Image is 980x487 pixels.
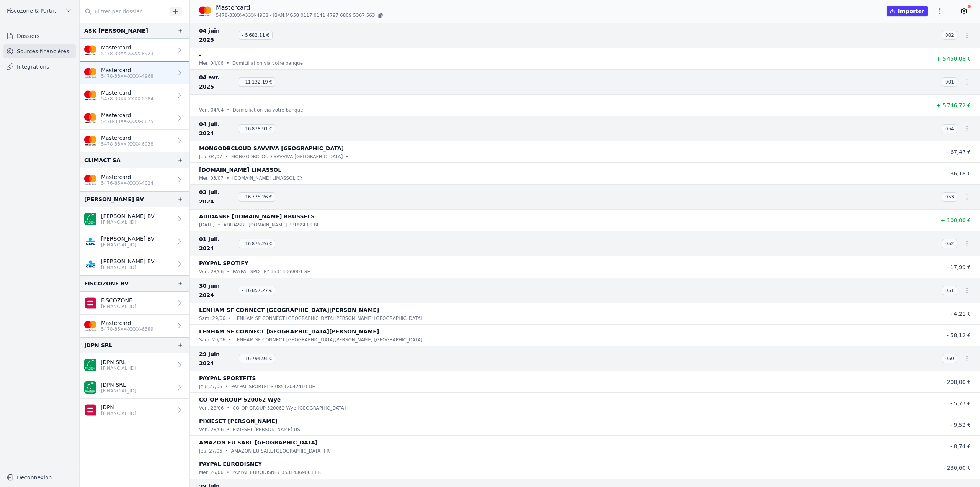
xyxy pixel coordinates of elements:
span: - 11 132,19 € [239,77,275,87]
a: JDPN SRL [FINANCIAL_ID] [80,353,189,376]
div: • [227,469,229,476]
div: • [227,268,229,275]
div: • [227,426,229,433]
a: Mastercard 5476-85XX-XXXX-4024 [80,168,189,191]
p: jeu. 27/06 [199,447,222,455]
p: JDPN [101,403,136,411]
p: ADIDASBE [DOMAIN_NAME] BRUSSELS BE [224,221,320,229]
span: 04 juin 2025 [199,26,236,44]
p: Mastercard [101,44,154,51]
p: Mastercard [101,173,154,181]
img: belfius.png [84,404,96,416]
div: • [227,174,229,182]
a: [PERSON_NAME] BV [FINANCIAL_ID] [80,207,189,230]
div: JDPN SRL [84,341,112,350]
span: - 67,47 € [947,149,971,155]
span: 04 juil. 2024 [199,120,236,138]
button: Déconnexion [3,471,76,484]
p: mer. 26/06 [199,469,224,476]
span: - 9,52 € [950,422,971,428]
a: JDPN [FINANCIAL_ID] [80,399,189,421]
a: Dossiers [3,29,76,43]
p: Mastercard [101,319,154,327]
span: - 16 857,27 € [239,286,275,295]
div: • [229,315,231,322]
p: PAYPAL SPOTIFY 35314369001 SE [233,268,310,275]
img: imageedit_2_6530439554.png [84,134,96,147]
span: 29 juin 2024 [199,349,236,368]
p: 5478-33XX-XXXX-0675 [101,118,154,125]
span: 050 [942,354,957,363]
p: mer. 04/06 [199,59,224,67]
p: 5478-35XX-XXXX-6389 [101,326,154,332]
p: Mastercard [101,89,154,97]
p: 5478-33XX-XXXX-8923 [101,51,154,57]
p: PAYPAL SPORTFITS 08512042410 DE [231,383,315,390]
p: MONGODBCLOUD SAVVIVA [GEOGRAPHIC_DATA] IE [231,153,348,161]
p: - [199,97,201,106]
p: FISCOZONE [101,297,136,304]
img: imageedit_2_6530439554.png [84,112,96,124]
p: PAYPAL SPOTIFY [199,259,248,268]
p: Mastercard [101,66,154,74]
p: 5478-33XX-XXXX-0584 [101,96,154,102]
p: LENHAM SF CONNECT [GEOGRAPHIC_DATA][PERSON_NAME] [GEOGRAPHIC_DATA] [234,315,423,322]
img: imageedit_2_6530439554.png [84,89,96,102]
span: - 5,77 € [950,400,971,407]
p: ADIDASBE [DOMAIN_NAME] BRUSSELS [199,212,315,221]
span: + 100,00 € [941,217,971,223]
input: Filtrer par dossier... [80,5,167,18]
div: • [225,447,228,455]
img: imageedit_2_6530439554.png [199,5,211,17]
span: - 4,21 € [950,311,971,317]
a: [PERSON_NAME] BV [FINANCIAL_ID] [80,253,189,275]
p: MONGODBCLOUD SAVVIVA [GEOGRAPHIC_DATA] [199,144,344,153]
img: BNP_BE_BUSINESS_GEBABEBB.png [84,381,96,394]
span: - 208,00 € [943,379,971,385]
img: CBC_CREGBEBB.png [84,235,96,248]
a: JDPN SRL [FINANCIAL_ID] [80,376,189,399]
p: jeu. 27/06 [199,383,222,390]
span: 002 [942,31,957,40]
p: [FINANCIAL_ID] [101,388,136,394]
a: Mastercard 5478-33XX-XXXX-4968 [80,62,189,84]
p: PAYPAL SPORTFITS [199,374,256,383]
a: Mastercard 5478-33XX-XXXX-0584 [80,84,189,107]
span: 054 [942,124,957,133]
p: CO-OP GROUP 520062 Wye [199,395,281,404]
div: • [218,221,220,229]
span: - 5 682,11 € [239,31,273,40]
a: FISCOZONE [FINANCIAL_ID] [80,292,189,315]
p: Mastercard [101,134,154,142]
span: - 36,18 € [947,171,971,177]
p: Mastercard [216,3,384,12]
p: PAYPAL EURODISNEY 35314369001 FR [232,469,321,476]
p: LENHAM SF CONNECT [GEOGRAPHIC_DATA][PERSON_NAME] [199,305,379,315]
p: Mastercard [101,112,154,119]
p: [FINANCIAL_ID] [101,219,155,225]
p: Domiciliation via votre banque [232,59,303,67]
span: - 236,60 € [943,465,971,471]
p: JDPN SRL [101,358,136,366]
a: Sources financières [3,44,76,58]
img: imageedit_2_6530439554.png [84,67,96,79]
p: jeu. 04/07 [199,153,222,161]
img: CBC_CREGBEBB.png [84,258,96,270]
img: BNP_BE_BUSINESS_GEBABEBB.png [84,359,96,371]
button: Importer [887,6,928,16]
p: mer. 03/07 [199,174,224,182]
div: • [227,106,229,114]
span: + 5 450,08 € [936,56,971,62]
img: BNP_BE_BUSINESS_GEBABEBB.png [84,213,96,225]
button: Fiscozone & Partners BV [3,5,76,17]
p: AMAZON EU SARL [GEOGRAPHIC_DATA] [199,438,318,447]
span: 001 [942,77,957,87]
p: [PERSON_NAME] BV [101,257,155,265]
p: PIXIESET [PERSON_NAME] [199,416,278,426]
a: Mastercard 5478-33XX-XXXX-0675 [80,107,189,130]
a: Mastercard 5478-33XX-XXXX-8923 [80,39,189,62]
span: - [270,12,271,18]
p: [FINANCIAL_ID] [101,303,136,310]
span: 03 juil. 2024 [199,188,236,206]
span: - 16 878,91 € [239,124,275,133]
